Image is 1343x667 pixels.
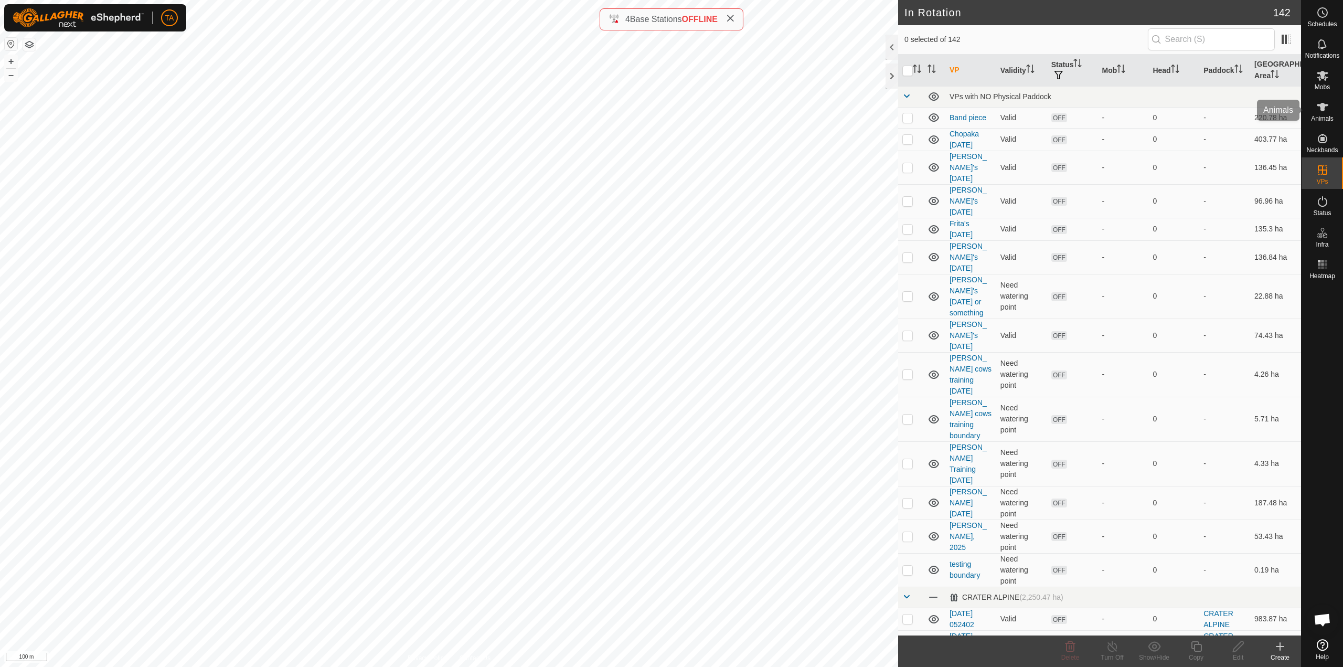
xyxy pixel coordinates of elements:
div: Turn Off [1091,653,1133,662]
td: Need watering point [996,553,1047,587]
div: Create [1259,653,1301,662]
a: testing boundary [950,560,980,579]
th: Head [1148,55,1199,87]
span: Status [1313,210,1331,216]
td: 0.19 ha [1250,553,1301,587]
div: - [1102,112,1145,123]
div: - [1102,330,1145,341]
td: 4.26 ha [1250,352,1301,397]
td: - [1199,184,1250,218]
td: 0 [1148,352,1199,397]
td: - [1199,151,1250,184]
td: Need watering point [996,520,1047,553]
div: VPs with NO Physical Paddock [950,92,1297,101]
span: OFF [1051,331,1067,340]
td: 136.84 ha [1250,240,1301,274]
span: TA [165,13,174,24]
span: Base Stations [630,15,682,24]
td: Need watering point [996,486,1047,520]
span: Infra [1316,241,1328,248]
input: Search (S) [1148,28,1275,50]
td: 0 [1148,630,1199,653]
td: 0 [1148,274,1199,319]
th: Paddock [1199,55,1250,87]
span: OFF [1051,532,1067,541]
th: Validity [996,55,1047,87]
span: OFF [1051,253,1067,262]
span: OFF [1051,460,1067,469]
div: - [1102,134,1145,145]
span: 142 [1273,5,1291,20]
td: 0 [1148,553,1199,587]
td: 0 [1148,240,1199,274]
td: - [1199,274,1250,319]
td: - [1199,486,1250,520]
button: Reset Map [5,38,17,50]
td: - [1199,218,1250,240]
td: 0 [1148,608,1199,630]
td: 74.43 ha [1250,319,1301,352]
div: - [1102,565,1145,576]
a: Privacy Policy [408,653,447,663]
span: Delete [1061,654,1080,661]
td: 4.33 ha [1250,441,1301,486]
a: Frita's [DATE] [950,219,973,239]
th: Mob [1098,55,1149,87]
a: [PERSON_NAME]'s [DATE] or something [950,276,987,317]
td: - [1199,352,1250,397]
a: Band piece [950,113,986,122]
td: 0 [1148,151,1199,184]
a: [PERSON_NAME]'s [DATE] [950,320,987,351]
td: Need watering point [996,441,1047,486]
td: 0 [1148,441,1199,486]
td: - [1199,441,1250,486]
button: + [5,55,17,68]
td: Valid [996,184,1047,218]
a: [PERSON_NAME] Training [DATE] [950,443,987,484]
td: Need watering point [996,274,1047,319]
td: 0 [1148,218,1199,240]
td: Valid [996,608,1047,630]
div: Show/Hide [1133,653,1175,662]
td: 22.88 ha [1250,274,1301,319]
span: Heatmap [1309,273,1335,279]
td: 0 [1148,397,1199,441]
div: - [1102,196,1145,207]
a: [PERSON_NAME]'s [DATE] [950,186,987,216]
span: OFF [1051,566,1067,575]
td: 187.48 ha [1250,486,1301,520]
div: - [1102,252,1145,263]
span: OFF [1051,135,1067,144]
td: Valid [996,630,1047,653]
a: Contact Us [460,653,491,663]
a: CRATER ALPINE [1203,609,1233,629]
div: - [1102,531,1145,542]
img: Gallagher Logo [13,8,144,27]
a: Help [1302,635,1343,664]
span: OFFLINE [682,15,718,24]
td: 0 [1148,184,1199,218]
a: [DATE] 053435 [950,632,974,651]
td: Valid [996,151,1047,184]
a: [PERSON_NAME], 2025 [950,521,987,552]
div: Edit [1217,653,1259,662]
span: OFF [1051,292,1067,301]
a: [PERSON_NAME]'s [DATE] [950,242,987,272]
div: - [1102,224,1145,235]
td: - [1199,107,1250,128]
span: Schedules [1307,21,1337,27]
th: [GEOGRAPHIC_DATA] Area [1250,55,1301,87]
p-sorticon: Activate to sort [1026,66,1035,75]
td: 0 [1148,486,1199,520]
td: 5.71 ha [1250,397,1301,441]
div: - [1102,497,1145,509]
div: Copy [1175,653,1217,662]
a: [DATE] 052402 [950,609,974,629]
td: - [1199,128,1250,151]
span: OFF [1051,615,1067,624]
span: OFF [1051,163,1067,172]
p-sorticon: Activate to sort [1117,66,1125,75]
td: Need watering point [996,397,1047,441]
span: OFF [1051,225,1067,234]
span: Neckbands [1306,147,1338,153]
